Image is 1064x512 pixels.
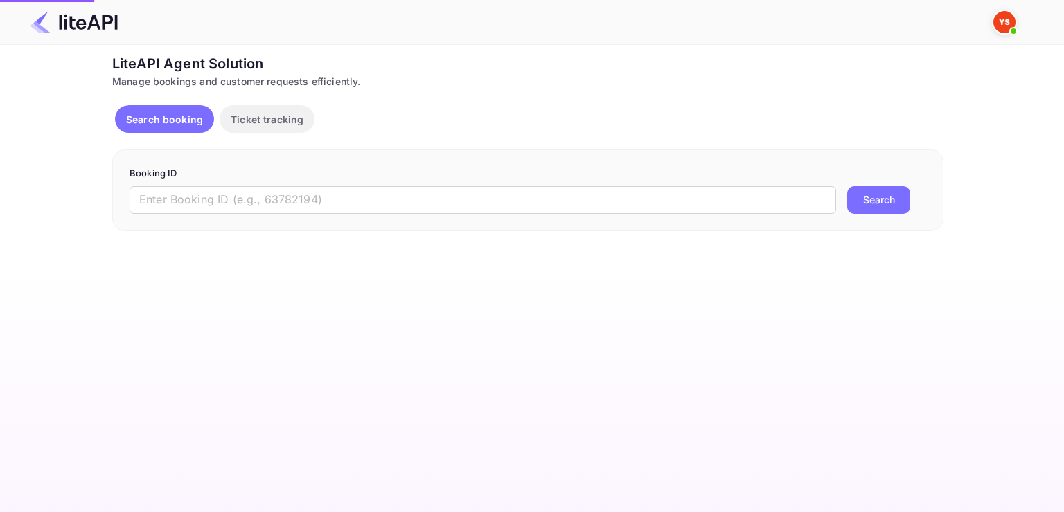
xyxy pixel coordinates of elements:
div: LiteAPI Agent Solution [112,53,943,74]
input: Enter Booking ID (e.g., 63782194) [130,186,836,214]
button: Search [847,186,910,214]
img: LiteAPI Logo [30,11,118,33]
p: Search booking [126,112,203,127]
img: Yandex Support [993,11,1016,33]
p: Booking ID [130,167,926,181]
p: Ticket tracking [231,112,303,127]
div: Manage bookings and customer requests efficiently. [112,74,943,89]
